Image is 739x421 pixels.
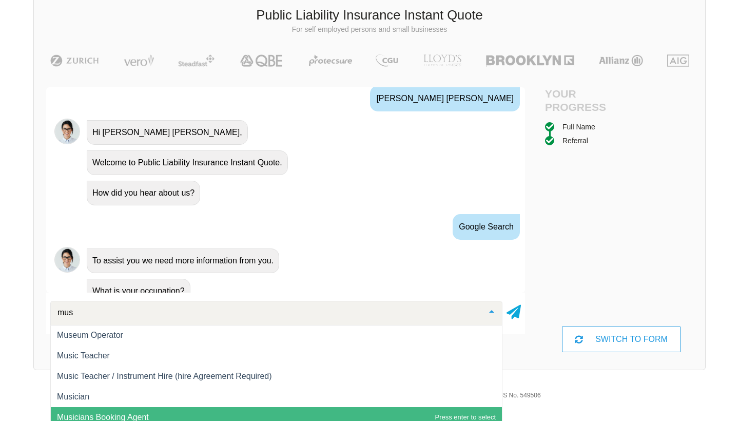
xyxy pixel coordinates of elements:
[54,119,80,144] img: Chatbot | PLI
[57,351,110,360] span: Music Teacher
[42,25,697,35] p: For self employed persons and small businesses
[55,308,481,318] input: Search or select your occupation
[545,87,621,113] h4: Your Progress
[372,54,402,67] img: CGU | Public Liability Insurance
[562,327,681,352] div: SWITCH TO FORM
[174,54,219,67] img: Steadfast | Public Liability Insurance
[305,54,357,67] img: Protecsure | Public Liability Insurance
[562,121,595,132] div: Full Name
[87,120,248,145] div: Hi [PERSON_NAME] [PERSON_NAME],
[54,247,80,273] img: Chatbot | PLI
[57,372,272,380] span: Music Teacher / Instrument Hire (hire Agreement Required)
[663,54,693,67] img: AIG | Public Liability Insurance
[562,135,588,146] div: Referral
[87,181,200,205] div: How did you hear about us?
[453,214,520,240] div: Google Search
[87,279,190,303] div: What is your occupation?
[234,54,289,67] img: QBE | Public Liability Insurance
[87,150,288,175] div: Welcome to Public Liability Insurance Instant Quote.
[119,54,159,67] img: Vero | Public Liability Insurance
[594,54,648,67] img: Allianz | Public Liability Insurance
[87,248,279,273] div: To assist you we need more information from you.
[57,331,123,339] span: Museum Operator
[370,86,520,111] div: [PERSON_NAME] [PERSON_NAME]
[42,6,697,25] h3: Public Liability Insurance Instant Quote
[482,54,578,67] img: Brooklyn | Public Liability Insurance
[418,54,467,67] img: LLOYD's | Public Liability Insurance
[57,392,89,401] span: Musician
[46,54,104,67] img: Zurich | Public Liability Insurance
